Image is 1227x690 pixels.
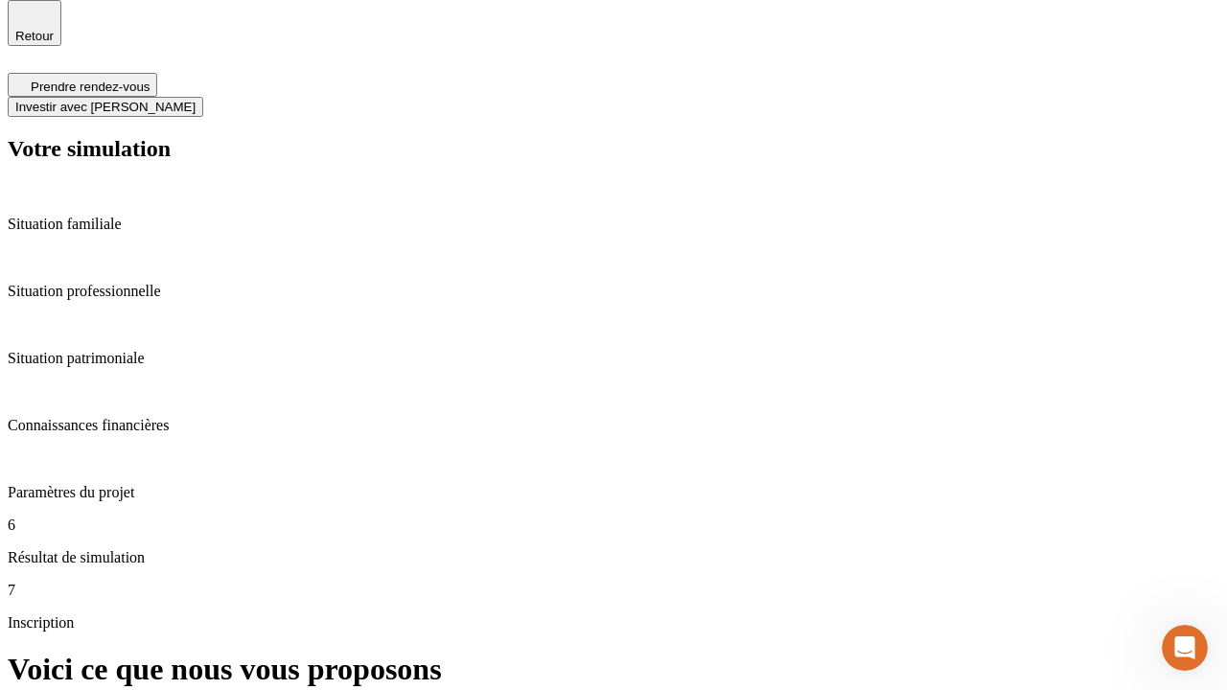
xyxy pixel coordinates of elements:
p: Inscription [8,614,1219,632]
button: Prendre rendez-vous [8,73,157,97]
p: Situation familiale [8,216,1219,233]
iframe: Intercom live chat [1162,625,1208,671]
p: Connaissances financières [8,417,1219,434]
span: Investir avec [PERSON_NAME] [15,100,196,114]
span: Prendre rendez-vous [31,80,150,94]
span: Retour [15,29,54,43]
h2: Votre simulation [8,136,1219,162]
p: Paramètres du projet [8,484,1219,501]
p: Résultat de simulation [8,549,1219,566]
p: Situation professionnelle [8,283,1219,300]
p: 6 [8,517,1219,534]
h1: Voici ce que nous vous proposons [8,652,1219,687]
button: Investir avec [PERSON_NAME] [8,97,203,117]
p: 7 [8,582,1219,599]
p: Situation patrimoniale [8,350,1219,367]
